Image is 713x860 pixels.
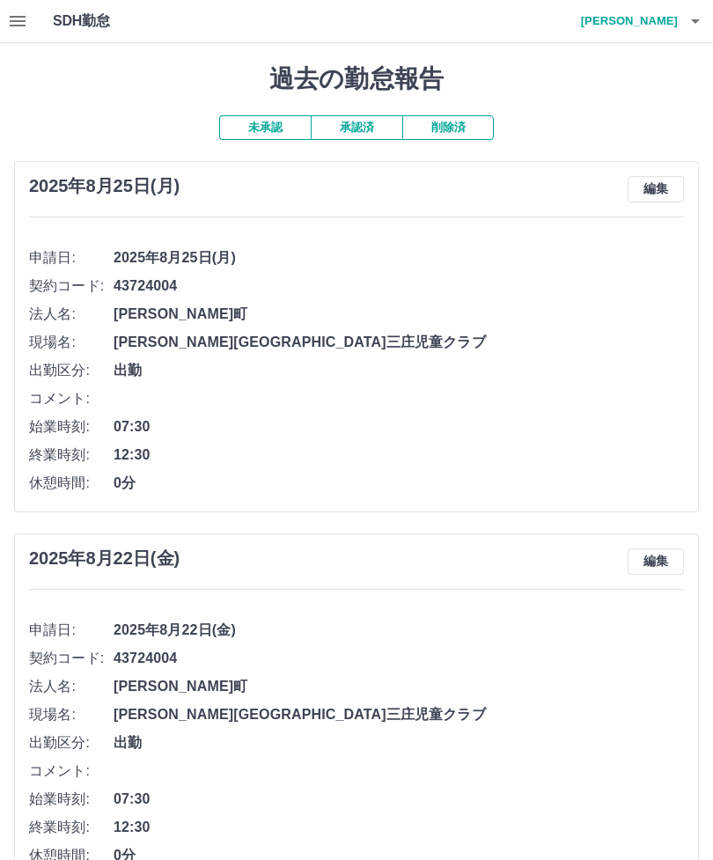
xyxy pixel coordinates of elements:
[14,64,699,94] h1: 過去の勤怠報告
[29,416,114,437] span: 始業時刻:
[114,445,684,466] span: 12:30
[114,247,684,268] span: 2025年8月25日(月)
[311,115,402,140] button: 承認済
[29,817,114,838] span: 終業時刻:
[29,789,114,810] span: 始業時刻:
[29,704,114,725] span: 現場名:
[114,789,684,810] span: 07:30
[29,304,114,325] span: 法人名:
[114,676,684,697] span: [PERSON_NAME]町
[29,620,114,641] span: 申請日:
[29,247,114,268] span: 申請日:
[114,360,684,381] span: 出勤
[29,176,180,196] h3: 2025年8月25日(月)
[114,332,684,353] span: [PERSON_NAME][GEOGRAPHIC_DATA]三庄児童クラブ
[29,676,114,697] span: 法人名:
[114,276,684,297] span: 43724004
[29,360,114,381] span: 出勤区分:
[114,732,684,753] span: 出勤
[114,817,684,838] span: 12:30
[114,416,684,437] span: 07:30
[114,473,684,494] span: 0分
[29,761,114,782] span: コメント:
[29,648,114,669] span: 契約コード:
[29,473,114,494] span: 休憩時間:
[29,276,114,297] span: 契約コード:
[402,115,494,140] button: 削除済
[628,176,684,202] button: 編集
[29,332,114,353] span: 現場名:
[29,548,180,569] h3: 2025年8月22日(金)
[219,115,311,140] button: 未承認
[114,704,684,725] span: [PERSON_NAME][GEOGRAPHIC_DATA]三庄児童クラブ
[628,548,684,575] button: 編集
[29,732,114,753] span: 出勤区分:
[114,648,684,669] span: 43724004
[29,445,114,466] span: 終業時刻:
[29,388,114,409] span: コメント:
[114,304,684,325] span: [PERSON_NAME]町
[114,620,684,641] span: 2025年8月22日(金)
